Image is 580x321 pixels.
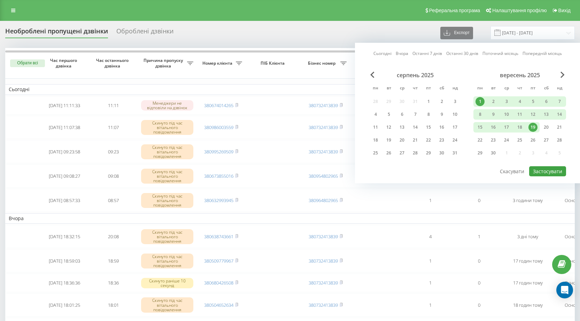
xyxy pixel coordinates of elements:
[395,109,409,120] div: ср 6 серп 2025 р.
[89,116,138,139] td: 11:07
[371,136,380,145] div: 18
[502,123,511,132] div: 17
[204,124,233,130] a: 380986003559
[204,233,233,240] a: 380638743661
[542,123,551,132] div: 20
[475,110,485,119] div: 8
[500,135,513,145] div: ср 24 вер 2025 р.
[542,110,551,119] div: 13
[406,294,455,316] td: 1
[397,83,407,94] abbr: середа
[502,97,511,106] div: 3
[487,135,500,145] div: вт 23 вер 2025 р.
[473,109,487,120] div: пн 8 вер 2025 р.
[424,123,433,132] div: 15
[526,135,540,145] div: пт 26 вер 2025 р.
[369,72,462,79] div: серпень 2025
[502,110,511,119] div: 10
[487,96,500,107] div: вт 2 вер 2025 р.
[5,27,108,38] div: Необроблені пропущені дзвінки
[526,96,540,107] div: пт 5 вер 2025 р.
[455,294,503,316] td: 0
[369,122,382,133] div: пн 11 серп 2025 р.
[487,109,500,120] div: вт 9 вер 2025 р.
[309,102,338,109] a: 380732413839
[553,96,566,107] div: нд 7 вер 2025 р.
[382,135,395,145] div: вт 19 серп 2025 р.
[116,27,173,38] div: Оброблені дзвінки
[40,189,89,212] td: [DATE] 08:57:33
[437,136,446,145] div: 23
[46,58,83,69] span: Час першого дзвінка
[448,135,462,145] div: нд 24 серп 2025 р.
[89,96,138,115] td: 11:11
[540,96,553,107] div: сб 6 вер 2025 р.
[204,173,233,179] a: 380673855016
[371,110,380,119] div: 4
[309,233,338,240] a: 380732413839
[553,109,566,120] div: нд 14 вер 2025 р.
[542,136,551,145] div: 27
[309,280,338,286] a: 380732413839
[555,97,564,106] div: 7
[397,136,407,145] div: 20
[437,97,446,106] div: 2
[406,249,455,272] td: 1
[309,149,338,155] a: 380732413839
[204,102,233,109] a: 380674014265
[560,72,565,78] span: Next Month
[475,123,485,132] div: 15
[500,109,513,120] div: ср 10 вер 2025 р.
[437,123,446,132] div: 16
[455,189,503,212] td: 0
[422,148,435,158] div: пт 29 серп 2025 р.
[409,135,422,145] div: чт 21 серп 2025 р.
[528,123,538,132] div: 19
[528,83,538,94] abbr: п’ятниця
[371,123,380,132] div: 11
[409,148,422,158] div: чт 28 серп 2025 р.
[204,302,233,308] a: 380504652634
[40,164,89,187] td: [DATE] 09:08:27
[423,83,434,94] abbr: п’ятниця
[448,148,462,158] div: нд 31 серп 2025 р.
[487,122,500,133] div: вт 16 вер 2025 р.
[89,274,138,292] td: 18:36
[515,83,525,94] abbr: четвер
[489,123,498,132] div: 16
[141,120,193,135] div: Скинуто під час вітального повідомлення
[141,297,193,313] div: Скинуто під час вітального повідомлення
[526,109,540,120] div: пт 12 вер 2025 р.
[309,124,338,130] a: 380732413839
[473,72,566,79] div: вересень 2025
[513,96,526,107] div: чт 4 вер 2025 р.
[40,116,89,139] td: [DATE] 11:07:38
[411,136,420,145] div: 21
[422,135,435,145] div: пт 22 серп 2025 р.
[89,140,138,163] td: 09:23
[397,110,407,119] div: 6
[40,274,89,292] td: [DATE] 18:36:36
[489,110,498,119] div: 9
[436,83,447,94] abbr: субота
[395,148,409,158] div: ср 27 серп 2025 р.
[503,274,552,292] td: 17 годин тому
[409,109,422,120] div: чт 7 серп 2025 р.
[411,110,420,119] div: 7
[406,225,455,248] td: 4
[482,50,518,57] a: Поточний місяць
[515,136,524,145] div: 25
[540,122,553,133] div: сб 20 вер 2025 р.
[94,58,132,69] span: Час останнього дзвінка
[370,83,381,94] abbr: понеділок
[503,225,552,248] td: 3 дні тому
[448,96,462,107] div: нд 3 серп 2025 р.
[40,249,89,272] td: [DATE] 18:59:03
[542,97,551,106] div: 6
[450,83,460,94] abbr: неділя
[435,109,448,120] div: сб 9 серп 2025 р.
[500,96,513,107] div: ср 3 вер 2025 р.
[40,96,89,115] td: [DATE] 11:11:33
[384,123,393,132] div: 12
[450,123,459,132] div: 17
